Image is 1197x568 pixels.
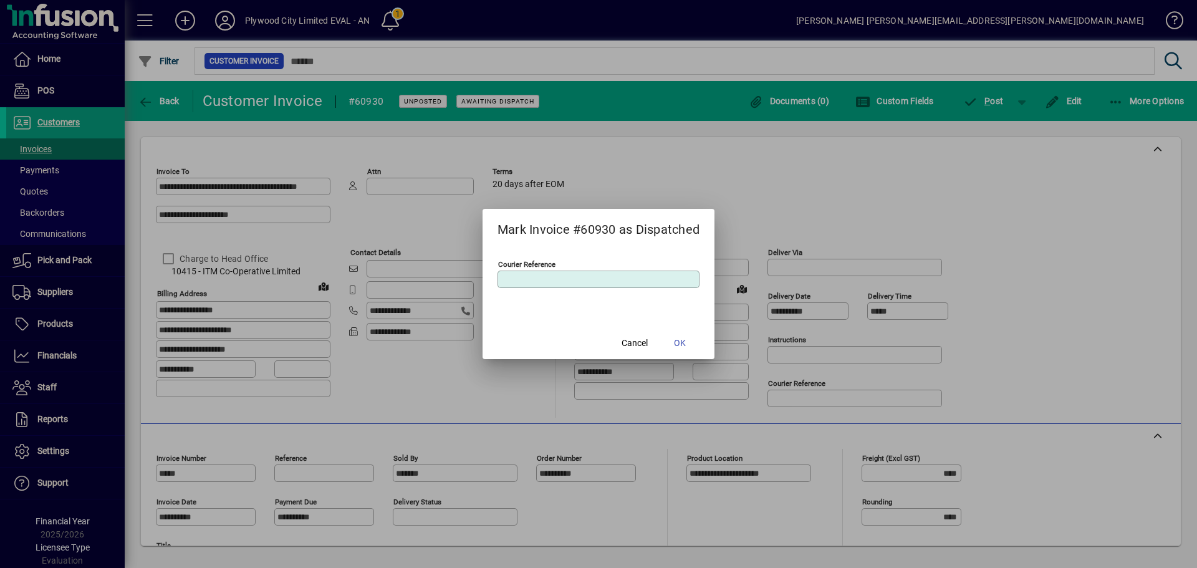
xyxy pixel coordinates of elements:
[660,332,699,354] button: OK
[674,337,686,350] span: OK
[615,332,655,354] button: Cancel
[622,337,648,350] span: Cancel
[483,209,714,245] h2: Mark Invoice #60930 as Dispatched
[498,260,555,269] mat-label: Courier Reference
